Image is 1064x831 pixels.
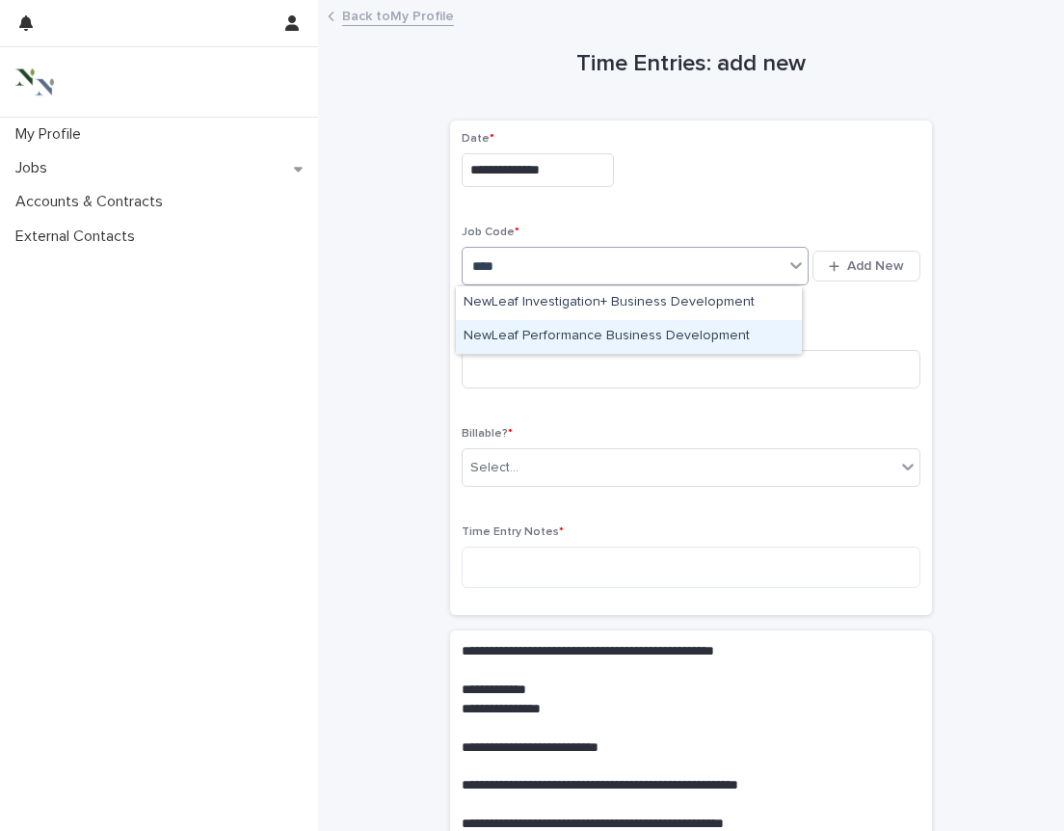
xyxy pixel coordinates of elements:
[470,458,519,478] div: Select...
[462,133,494,145] span: Date
[15,63,54,101] img: 3bAFpBnQQY6ys9Fa9hsD
[8,228,150,246] p: External Contacts
[462,526,564,538] span: Time Entry Notes
[8,125,96,144] p: My Profile
[462,428,513,440] span: Billable?
[456,286,802,320] div: NewLeaf Investigation+ Business Development
[847,259,904,273] span: Add New
[456,320,802,354] div: NewLeaf Performance Business Development
[342,4,454,26] a: Back toMy Profile
[450,50,932,78] h1: Time Entries: add new
[8,193,178,211] p: Accounts & Contracts
[812,251,920,281] button: Add New
[8,159,63,177] p: Jobs
[462,227,519,238] span: Job Code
